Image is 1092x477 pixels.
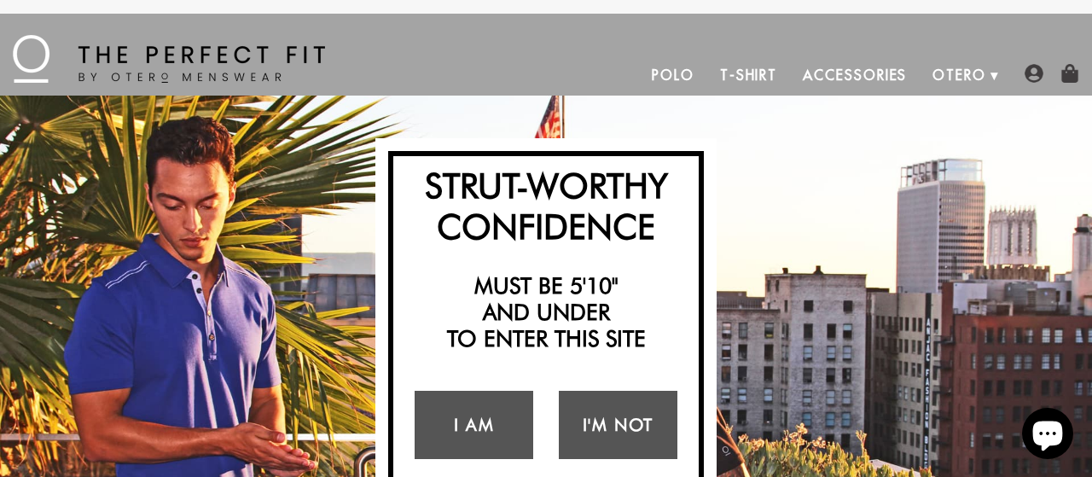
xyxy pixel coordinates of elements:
[1025,64,1043,83] img: user-account-icon.png
[13,35,325,83] img: The Perfect Fit - by Otero Menswear - Logo
[1060,64,1079,83] img: shopping-bag-icon.png
[415,391,533,459] a: I Am
[402,165,690,247] h2: Strut-Worthy Confidence
[639,55,707,96] a: Polo
[920,55,999,96] a: Otero
[559,391,677,459] a: I'm Not
[1017,408,1078,463] inbox-online-store-chat: Shopify online store chat
[707,55,790,96] a: T-Shirt
[402,272,690,352] h2: Must be 5'10" and under to enter this site
[790,55,920,96] a: Accessories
